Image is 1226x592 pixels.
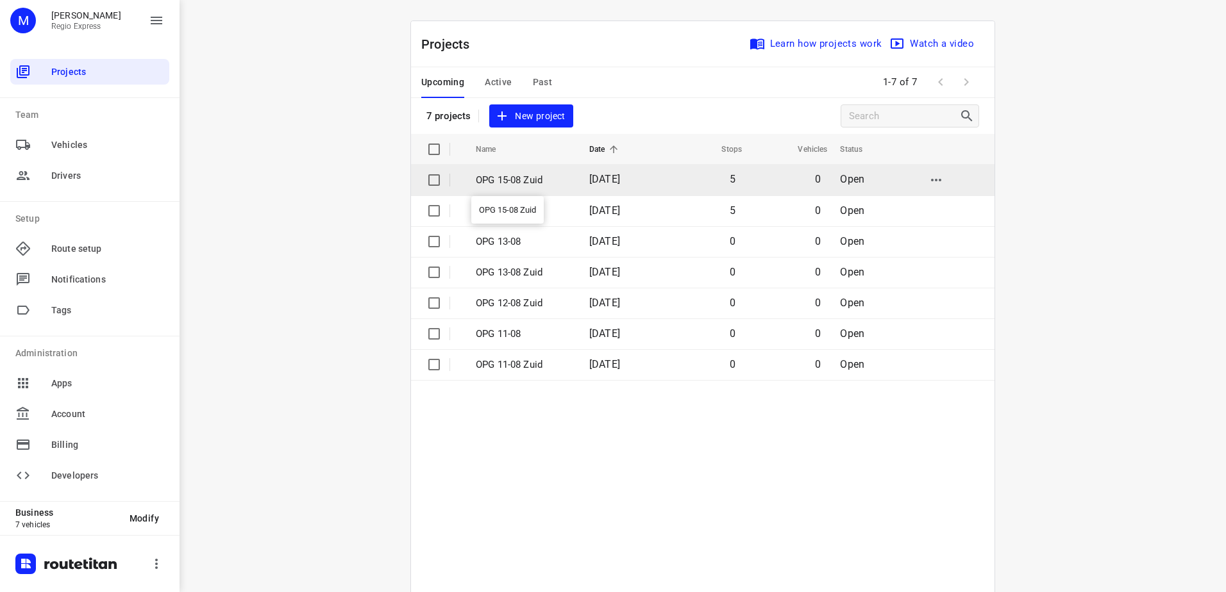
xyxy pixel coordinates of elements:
div: Developers [10,463,169,488]
span: 0 [815,297,821,309]
span: [DATE] [589,235,620,247]
span: 0 [730,235,735,247]
div: Route setup [10,236,169,261]
span: 1-7 of 7 [878,69,923,96]
div: Vehicles [10,132,169,158]
span: 0 [730,358,735,370]
p: Projects [421,35,480,54]
span: Open [840,297,864,309]
span: Account [51,407,164,421]
span: Active [485,74,512,90]
span: [DATE] [589,266,620,278]
p: Business [15,507,119,518]
p: Team [15,108,169,122]
span: 0 [730,297,735,309]
div: Notifications [10,267,169,292]
span: Projects [51,65,164,79]
span: Open [840,204,864,217]
div: Tags [10,297,169,323]
span: 0 [815,327,821,340]
p: OPG 11-08 [476,327,570,341]
span: 0 [815,173,821,185]
span: 0 [815,266,821,278]
span: Previous Page [928,69,953,95]
div: Drivers [10,163,169,188]
span: Route setup [51,242,164,256]
button: New project [489,104,573,128]
p: OPG 14-08 Zuid [476,204,570,218]
span: Name [476,142,513,157]
span: Apps [51,377,164,390]
span: Billing [51,438,164,452]
div: Search [959,108,978,124]
span: 0 [730,327,735,340]
div: Account [10,401,169,427]
span: Open [840,327,864,340]
p: Max Bisseling [51,10,121,21]
span: Open [840,173,864,185]
p: 7 vehicles [15,520,119,529]
div: Apps [10,370,169,396]
div: Billing [10,432,169,457]
span: Notifications [51,273,164,286]
div: Projects [10,59,169,85]
span: New project [497,108,565,124]
span: Date [589,142,622,157]
span: Modify [130,513,159,523]
p: OPG 11-08 Zuid [476,358,570,372]
span: Vehicles [781,142,827,157]
span: [DATE] [589,204,620,217]
span: Past [533,74,553,90]
span: 5 [730,173,735,185]
span: Open [840,266,864,278]
span: Status [840,142,879,157]
span: [DATE] [589,297,620,309]
p: Administration [15,347,169,360]
p: OPG 13-08 Zuid [476,265,570,280]
span: Tags [51,304,164,317]
span: [DATE] [589,327,620,340]
div: M [10,8,36,33]
span: 0 [815,204,821,217]
span: 0 [815,235,821,247]
span: [DATE] [589,173,620,185]
p: OPG 12-08 Zuid [476,296,570,311]
span: Open [840,235,864,247]
span: Open [840,358,864,370]
p: Setup [15,212,169,226]
p: OPG 13-08 [476,234,570,249]
span: 0 [815,358,821,370]
p: 7 projects [426,110,471,122]
p: Regio Express [51,22,121,31]
span: Stops [705,142,742,157]
span: Next Page [953,69,979,95]
span: 5 [730,204,735,217]
span: 0 [730,266,735,278]
span: [DATE] [589,358,620,370]
button: Modify [119,507,169,530]
span: Vehicles [51,138,164,152]
span: Drivers [51,169,164,183]
span: Developers [51,469,164,482]
span: Upcoming [421,74,464,90]
input: Search projects [849,106,959,126]
p: OPG 15-08 Zuid [476,173,570,188]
